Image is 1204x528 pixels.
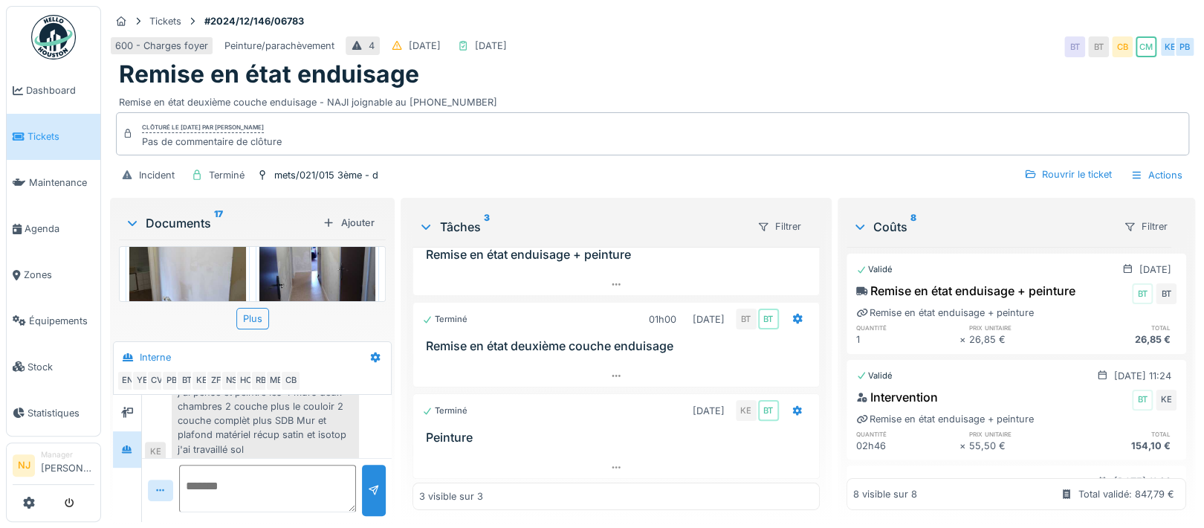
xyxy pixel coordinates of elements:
sup: 17 [214,214,223,232]
div: 26,85 € [969,332,1073,347]
div: Interne [140,350,171,364]
div: Intervention [856,388,938,406]
div: PB [161,370,182,391]
div: Plus [236,308,269,329]
div: EN [117,370,137,391]
div: CV [146,370,167,391]
div: Coûts [852,218,1111,236]
div: BT [758,400,779,421]
div: BT [1132,283,1153,304]
span: Maintenance [29,176,94,190]
div: [DATE] 11:23 [1114,474,1171,489]
div: Terminé [422,313,467,326]
a: Statistiques [7,390,100,436]
div: Peinture/parachèvement [224,39,334,53]
h6: quantité [856,323,960,332]
div: Tâches [418,218,744,236]
div: BT [736,309,757,329]
div: HC [236,370,256,391]
div: BT [1064,36,1085,57]
a: Agenda [7,206,100,252]
div: PB [1174,36,1195,57]
h6: total [1072,323,1177,332]
span: Stock [27,360,94,374]
a: Stock [7,344,100,390]
h6: prix unitaire [969,429,1073,439]
div: YE [132,370,152,391]
div: Validé [856,476,893,489]
div: [DATE] [409,39,441,53]
div: Remise en état deuxième couche enduisage - NAJI joignable au [PHONE_NUMBER] [119,89,1186,109]
div: KE [191,370,212,391]
div: Total validé: 847,79 € [1078,487,1174,501]
div: Rouvrir le ticket [1018,164,1118,184]
sup: 8 [910,218,916,236]
div: Terminé [422,405,467,417]
div: BT [1156,283,1177,304]
div: KE [1159,36,1180,57]
span: Agenda [25,222,94,236]
div: CB [280,370,301,391]
div: Terminé [209,168,245,182]
div: CB [1112,36,1133,57]
div: 154,10 € [1072,439,1177,453]
div: mets/021/015 3ème - d [274,168,378,182]
div: 55,50 € [969,439,1073,453]
div: 4 [369,39,375,53]
span: Statistiques [27,406,94,420]
img: 4z5jymolhtv0ig3zlou2xb89on4t [129,187,246,343]
div: Manager [41,449,94,460]
div: [DATE] [1139,263,1171,277]
div: 600 - Charges foyer [115,39,208,53]
li: [PERSON_NAME] [41,449,94,481]
span: Tickets [27,129,94,144]
div: × [959,332,969,347]
div: KE [1156,390,1177,411]
div: NS [221,370,242,391]
span: Zones [24,268,94,282]
div: 01h00 [649,312,676,326]
div: Pas de commentaire de clôture [142,135,282,149]
div: MB [265,370,286,391]
div: KE [736,400,757,421]
h3: Peinture [425,431,812,445]
a: Équipements [7,298,100,344]
div: Remise en état enduisage + peinture [856,412,1034,426]
div: j'ai pensé et peintre les 4 murs deux chambres 2 couche plus le couloir 2 couche complèt plus SDB... [172,379,359,463]
div: [DATE] [693,312,725,326]
div: 26,85 € [1072,332,1177,347]
div: Actions [1124,164,1189,186]
h3: Remise en état enduisage + peinture [425,248,812,262]
div: Ajouter [317,213,380,233]
div: [DATE] 11:24 [1114,369,1171,383]
div: × [959,439,969,453]
strong: #2024/12/146/06783 [198,14,310,28]
div: 3 visible sur 3 [419,489,483,503]
div: [DATE] [475,39,507,53]
div: ZF [206,370,227,391]
div: BT [176,370,197,391]
div: [DATE] [693,404,725,418]
a: Zones [7,252,100,298]
div: Filtrer [1117,216,1174,237]
a: Dashboard [7,68,100,114]
h6: quantité [856,429,960,439]
div: Incident [139,168,175,182]
h6: total [1072,429,1177,439]
a: NJ Manager[PERSON_NAME] [13,449,94,485]
div: Filtrer [751,216,808,237]
span: Dashboard [26,83,94,97]
li: NJ [13,454,35,477]
a: Maintenance [7,160,100,206]
div: Documents [125,214,317,232]
img: bnnuxyo6fwrc6t96dpyc1qp9rt8h [259,187,376,343]
div: Clôturé le [DATE] par [PERSON_NAME] [142,123,264,133]
div: 8 visible sur 8 [853,487,917,501]
div: BT [758,309,779,329]
h3: Remise en état deuxième couche enduisage [425,339,812,353]
img: Badge_color-CXgf-gQk.svg [31,15,76,59]
a: Tickets [7,114,100,160]
sup: 3 [483,218,489,236]
div: Remise en état enduisage + peinture [856,282,1075,300]
div: Validé [856,370,893,382]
